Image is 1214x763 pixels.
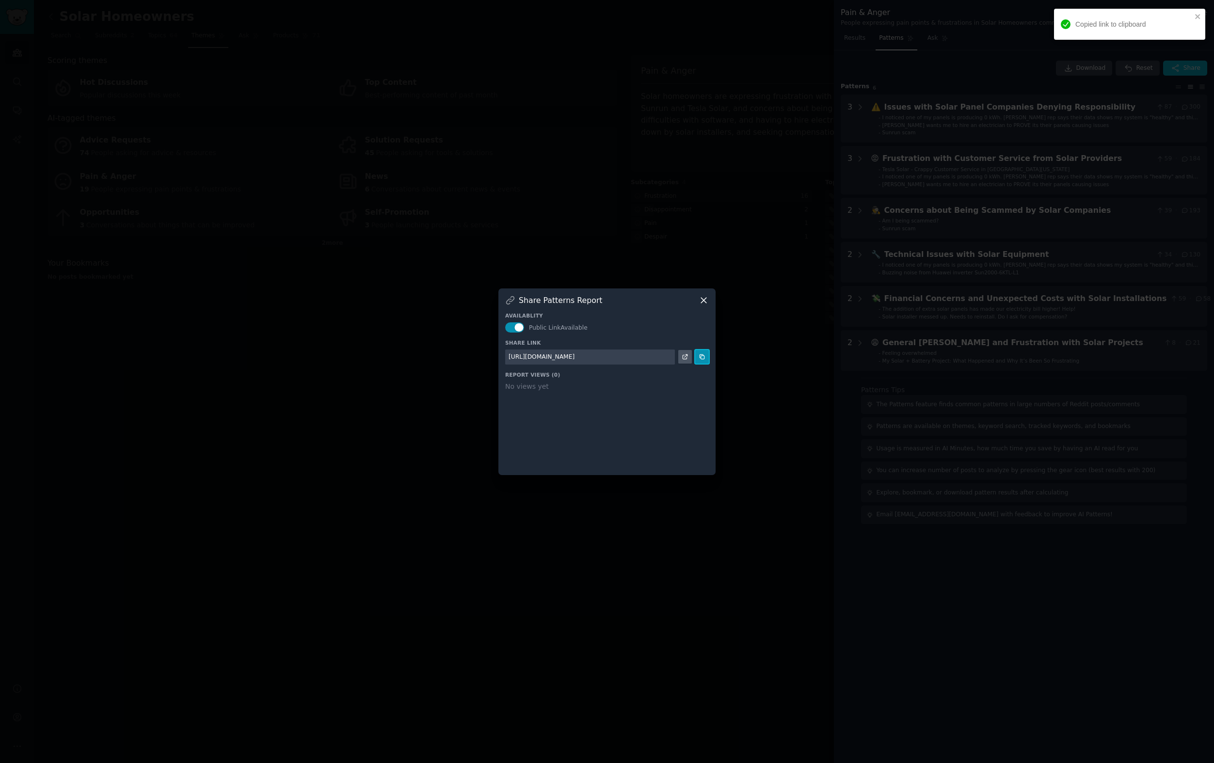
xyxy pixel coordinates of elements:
[505,371,709,378] h3: Report Views ( 0 )
[529,324,588,331] span: Public Link Available
[519,295,603,305] h3: Share Patterns Report
[509,353,575,362] div: [URL][DOMAIN_NAME]
[505,312,709,319] h3: Availablity
[505,381,709,392] div: No views yet
[505,339,709,346] h3: Share Link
